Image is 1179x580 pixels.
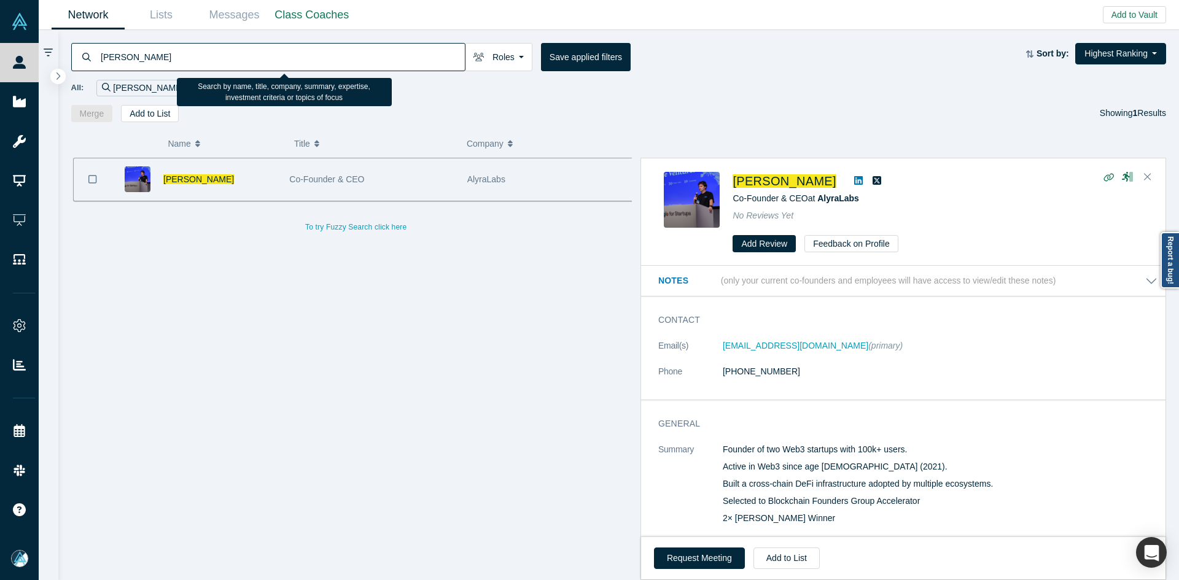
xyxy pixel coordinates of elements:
strong: 1 [1133,108,1138,118]
button: Roles [465,43,532,71]
span: All: [71,82,84,94]
p: (only your current co-founders and employees will have access to view/edit these notes) [721,276,1056,286]
button: Feedback on Profile [804,235,898,252]
button: Request Meeting [654,547,745,569]
button: Add to Vault [1103,6,1166,23]
h3: Notes [658,274,718,287]
p: Active in Web3 since age [DEMOGRAPHIC_DATA] (2021). [723,460,1158,473]
a: Messages [198,1,271,29]
span: Company [467,131,504,157]
a: [EMAIL_ADDRESS][DOMAIN_NAME] [723,341,868,350]
img: Mia Scott's Account [11,550,28,567]
button: Title [294,131,454,157]
p: Founder of two Web3 startups with 100k+ users. [723,443,1158,456]
button: Company [467,131,626,157]
span: AlyraLabs [467,174,505,184]
span: (primary) [868,341,903,350]
a: AlyraLabs [817,193,859,203]
button: To try Fuzzy Search click here [297,219,415,235]
p: Selected to Blockchain Founders Group Accelerator [723,495,1158,508]
div: [PERSON_NAME] [96,80,198,96]
button: Add Review [733,235,796,252]
button: Notes (only your current co-founders and employees will have access to view/edit these notes) [658,274,1158,287]
img: Vitalii Hrytsak's Profile Image [125,166,150,192]
strong: Sort by: [1037,48,1069,58]
dt: Summary [658,443,723,538]
span: Co-Founder & CEO at [733,193,858,203]
span: Title [294,131,310,157]
img: Alchemist Vault Logo [11,13,28,30]
button: Remove Filter [184,81,193,95]
span: Co-Founder & CEO [289,174,364,184]
h3: Contact [658,314,1140,327]
button: Bookmark [74,158,112,201]
div: Showing [1100,105,1166,122]
span: Results [1133,108,1166,118]
button: Add to List [753,547,820,569]
a: Class Coaches [271,1,353,29]
a: [PERSON_NAME] [733,174,836,188]
a: Lists [125,1,198,29]
button: Close [1138,168,1157,187]
p: 2× [PERSON_NAME] Winner [723,512,1158,525]
button: Save applied filters [541,43,631,71]
a: [PERSON_NAME] [163,174,234,184]
button: Highest Ranking [1075,43,1166,64]
button: Add to List [121,105,179,122]
button: Name [168,131,281,157]
button: Merge [71,105,113,122]
dt: Email(s) [658,339,723,365]
input: Search by name, title, company, summary, expertise, investment criteria or topics of focus [99,42,465,71]
span: No Reviews Yet [733,211,793,220]
a: [PHONE_NUMBER] [723,366,800,376]
img: Vitalii Hrytsak's Profile Image [664,172,720,228]
a: Report a bug! [1161,232,1179,288]
span: Name [168,131,190,157]
a: Network [52,1,125,29]
dt: Phone [658,365,723,391]
h3: General [658,417,1140,430]
p: Built a cross-chain DeFi infrastructure adopted by multiple ecosystems. [723,478,1158,490]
